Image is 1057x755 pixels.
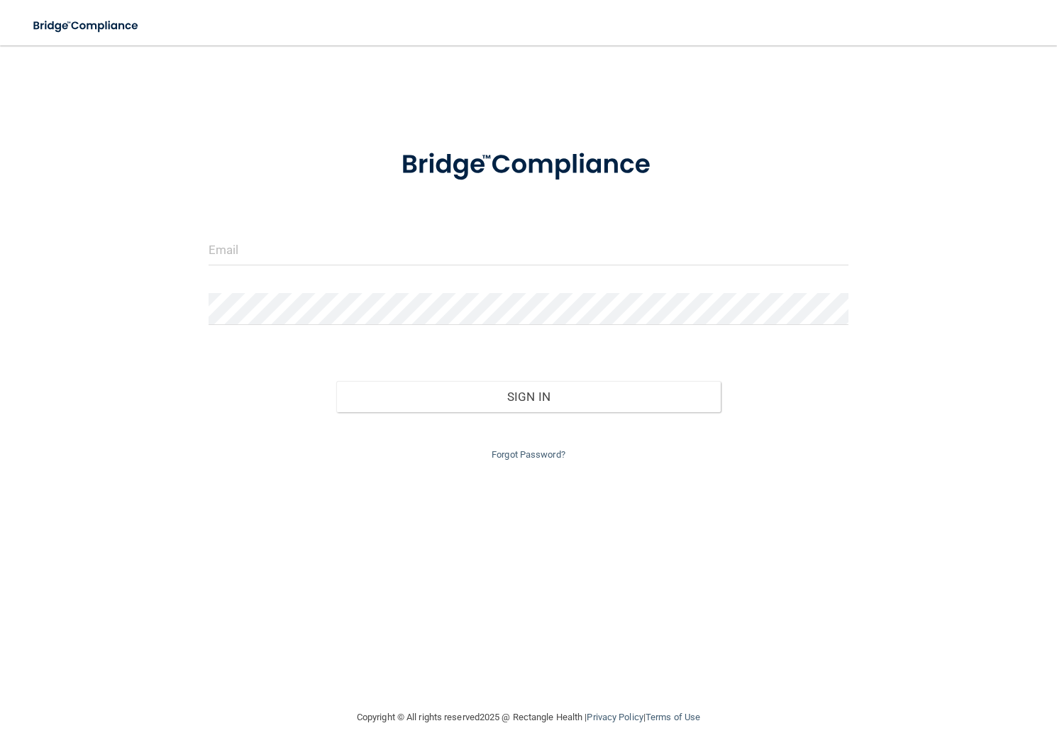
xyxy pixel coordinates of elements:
button: Sign In [336,381,720,412]
img: bridge_compliance_login_screen.278c3ca4.svg [21,11,152,40]
a: Privacy Policy [587,712,643,722]
div: Copyright © All rights reserved 2025 @ Rectangle Health | | [270,695,787,740]
img: bridge_compliance_login_screen.278c3ca4.svg [374,131,683,199]
input: Email [209,233,848,265]
a: Terms of Use [646,712,700,722]
a: Forgot Password? [492,449,565,460]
